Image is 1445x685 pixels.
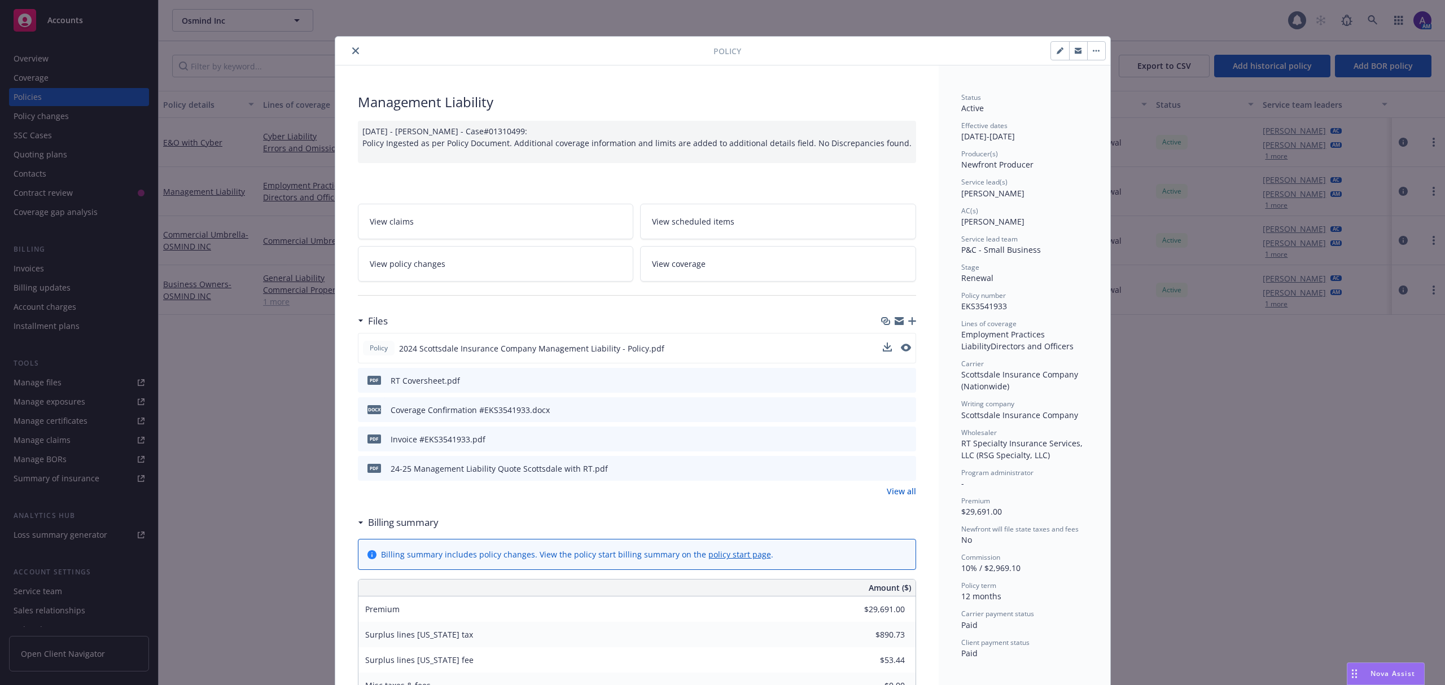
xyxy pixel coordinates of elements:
div: Coverage Confirmation #EKS3541933.docx [391,404,550,416]
div: Drag to move [1347,663,1361,684]
span: Nova Assist [1370,669,1415,678]
a: policy start page [708,549,771,560]
span: Scottsdale Insurance Company [961,410,1078,420]
button: preview file [901,433,912,445]
span: Stage [961,262,979,272]
span: Surplus lines [US_STATE] tax [365,629,473,640]
span: Newfront will file state taxes and fees [961,524,1079,534]
h3: Files [368,314,388,328]
span: Active [961,103,984,113]
button: download file [883,342,892,354]
button: download file [883,375,892,387]
span: Directors and Officers [991,341,1074,352]
button: download file [883,404,892,416]
span: Status [961,93,981,102]
span: Policy term [961,581,996,590]
span: EKS3541933 [961,301,1007,311]
input: 0.00 [838,652,912,669]
span: Amount ($) [869,582,911,594]
span: 2024 Scottsdale Insurance Company Management Liability - Policy.pdf [399,342,664,354]
button: Nova Assist [1347,662,1425,685]
input: 0.00 [838,601,912,618]
input: 0.00 [838,626,912,643]
span: AC(s) [961,206,978,216]
span: Policy [367,343,390,353]
div: RT Coversheet.pdf [391,375,460,387]
button: preview file [901,404,912,416]
div: [DATE] - [PERSON_NAME] - Case#01310499: Policy Ingested as per Policy Document. Additional covera... [358,121,916,163]
span: Lines of coverage [961,319,1017,328]
div: Invoice #EKS3541933.pdf [391,433,485,445]
button: download file [883,433,892,445]
span: Carrier [961,359,984,368]
span: [PERSON_NAME] [961,216,1024,227]
span: Policy [713,45,741,57]
span: Paid [961,620,978,630]
span: Program administrator [961,468,1034,477]
div: Billing summary [358,515,439,530]
h3: Billing summary [368,515,439,530]
span: Scottsdale Insurance Company (Nationwide) [961,369,1080,392]
span: Service lead(s) [961,177,1008,187]
span: Wholesaler [961,428,997,437]
div: [DATE] - [DATE] [961,121,1088,142]
span: Carrier payment status [961,609,1034,618]
div: 24-25 Management Liability Quote Scottsdale with RT.pdf [391,463,608,475]
span: Writing company [961,399,1014,409]
button: preview file [901,342,911,354]
span: Service lead team [961,234,1018,244]
span: pdf [367,376,381,384]
span: Newfront Producer [961,159,1034,170]
button: download file [883,463,892,475]
span: pdf [367,434,381,443]
span: Paid [961,648,978,658]
div: Billing summary includes policy changes. View the policy start billing summary on the . [381,548,773,560]
a: View claims [358,204,634,239]
a: View coverage [640,246,916,282]
span: View scheduled items [652,216,734,227]
span: RT Specialty Insurance Services, LLC (RSG Specialty, LLC) [961,438,1085,460]
span: $29,691.00 [961,506,1002,517]
span: Renewal [961,273,993,283]
span: Commission [961,552,1000,562]
span: View policy changes [370,258,445,270]
span: Premium [961,496,990,506]
a: View all [887,485,916,497]
div: Files [358,314,388,328]
span: Client payment status [961,638,1030,647]
span: Producer(s) [961,149,998,159]
span: pdf [367,464,381,472]
span: P&C - Small Business [961,244,1041,255]
a: View scheduled items [640,204,916,239]
span: View coverage [652,258,706,270]
button: preview file [901,463,912,475]
span: Employment Practices Liability [961,329,1047,352]
span: docx [367,405,381,414]
button: close [349,44,362,58]
div: Management Liability [358,93,916,112]
span: 10% / $2,969.10 [961,563,1021,573]
button: preview file [901,344,911,352]
span: - [961,478,964,489]
span: [PERSON_NAME] [961,188,1024,199]
button: download file [883,342,892,352]
span: View claims [370,216,414,227]
span: Policy number [961,291,1006,300]
button: preview file [901,375,912,387]
span: No [961,534,972,545]
span: Effective dates [961,121,1008,130]
span: Premium [365,604,400,614]
span: 12 months [961,591,1001,601]
a: View policy changes [358,246,634,282]
span: Surplus lines [US_STATE] fee [365,655,474,665]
